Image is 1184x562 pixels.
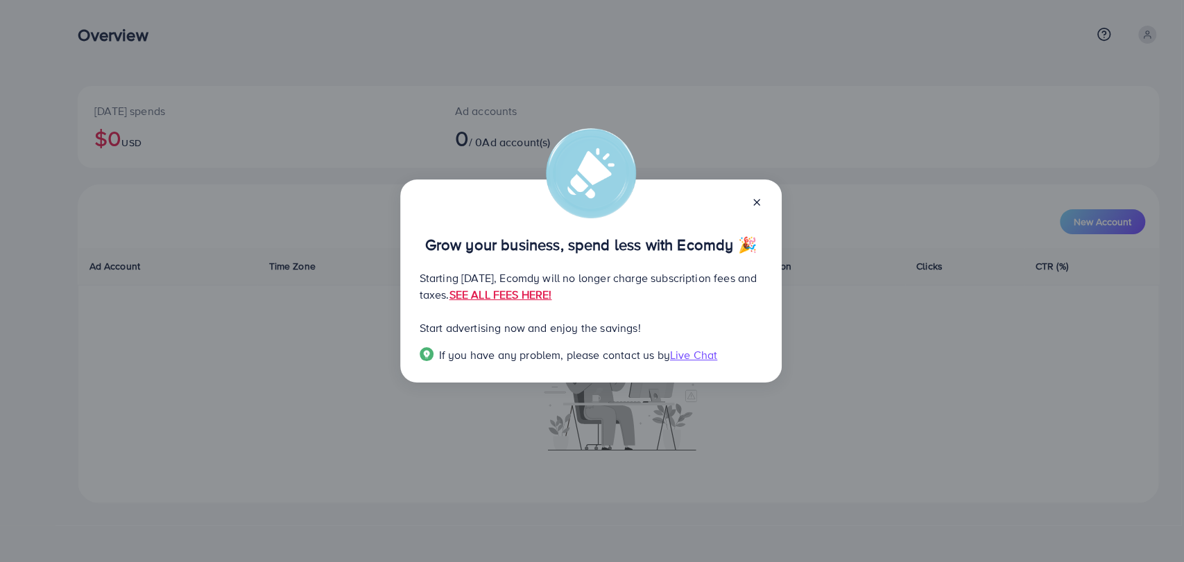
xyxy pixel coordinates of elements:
[449,287,551,302] a: SEE ALL FEES HERE!
[546,128,636,218] img: alert
[439,347,670,362] span: If you have any problem, please contact us by
[420,319,762,336] p: Start advertising now and enjoy the savings!
[670,347,717,362] span: Live Chat
[420,236,762,253] p: Grow your business, spend less with Ecomdy 🎉
[420,270,762,303] p: Starting [DATE], Ecomdy will no longer charge subscription fees and taxes.
[420,347,434,361] img: Popup guide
